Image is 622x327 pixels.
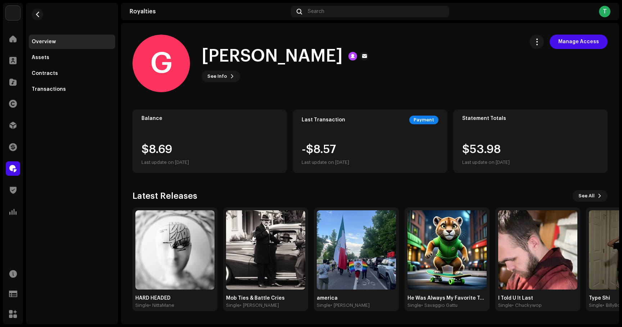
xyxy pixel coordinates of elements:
[462,158,510,167] div: Last update on [DATE]
[29,82,115,97] re-m-nav-item: Transactions
[302,117,345,123] div: Last Transaction
[498,303,512,308] div: Single
[32,39,56,45] div: Overview
[550,35,608,49] button: Manage Access
[130,9,288,14] div: Royalties
[149,303,174,308] div: • NittaMane
[462,116,599,121] div: Statement Totals
[202,45,343,68] h1: [PERSON_NAME]
[317,210,396,290] img: 3ec07afa-ab8a-405d-be30-8ea17a7f221d
[32,86,66,92] div: Transactions
[135,210,215,290] img: a553cfa7-11b0-4c2c-b554-a0495aeda7c0
[132,190,197,202] h3: Latest Releases
[32,55,49,61] div: Assets
[240,303,279,308] div: • [PERSON_NAME]
[29,35,115,49] re-m-nav-item: Overview
[407,295,487,301] div: He Was Always My Favorite Turtle
[6,6,20,20] img: bfe51e76-ce69-49ed-9b01-c6eb8dea35ef
[132,109,287,173] re-o-card-value: Balance
[308,9,324,14] span: Search
[141,116,278,121] div: Balance
[302,158,349,167] div: Last update on [DATE]
[141,158,189,167] div: Last update on [DATE]
[32,71,58,76] div: Contracts
[29,66,115,81] re-m-nav-item: Contracts
[589,303,603,308] div: Single
[498,295,577,301] div: I Told U It Last
[558,35,599,49] span: Manage Access
[407,303,421,308] div: Single
[132,35,190,92] div: G
[409,116,438,124] div: Payment
[317,303,330,308] div: Single
[226,295,305,301] div: Mob Ties & Battle Cries
[207,69,227,84] span: See Info
[421,303,458,308] div: • Savaggio Gattu
[578,189,595,203] span: See All
[226,303,240,308] div: Single
[135,303,149,308] div: Single
[317,295,396,301] div: america
[330,303,370,308] div: • [PERSON_NAME]
[407,210,487,290] img: 8087598a-d814-4388-a171-bda0de3460e7
[573,190,608,202] button: See All
[135,295,215,301] div: HARD HEADED
[498,210,577,290] img: f7e53f21-c089-47d8-8408-c0ed0e913455
[29,50,115,65] re-m-nav-item: Assets
[512,303,542,308] div: • Chuckywop
[599,6,610,17] div: T
[453,109,608,173] re-o-card-value: Statement Totals
[226,210,305,290] img: 32688b9f-8ae2-49ac-bb8a-4a52a030ecdf
[202,71,240,82] button: See Info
